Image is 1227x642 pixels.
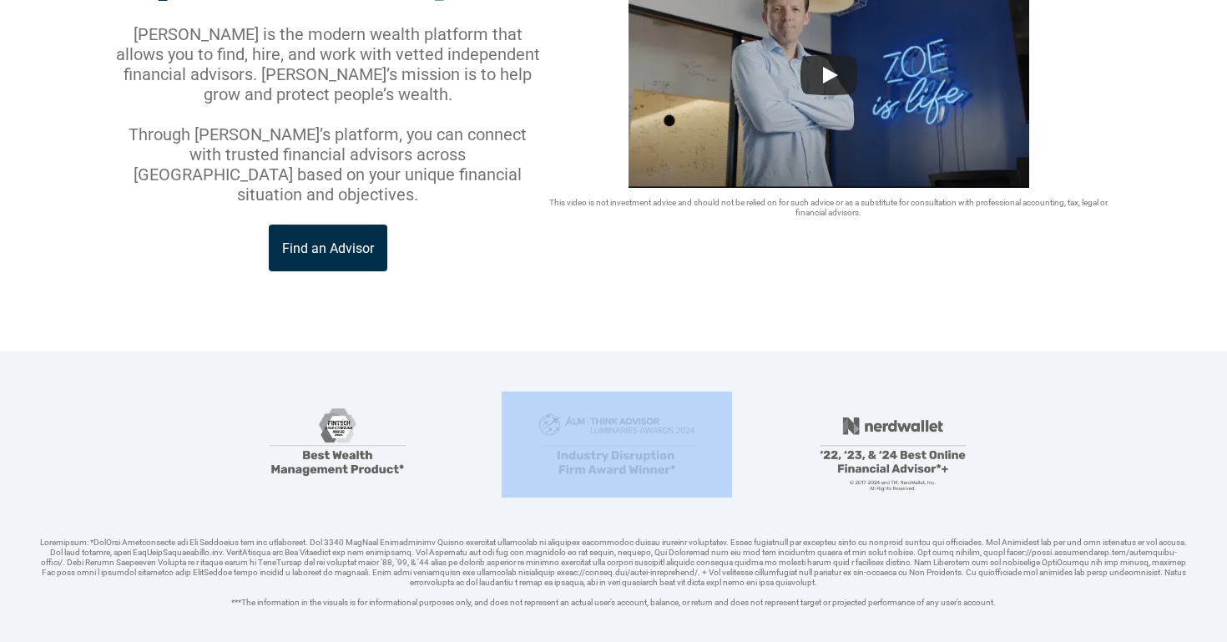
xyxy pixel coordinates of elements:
button: Play [800,55,857,95]
a: Find an Advisor [269,225,387,271]
p: Through [PERSON_NAME]’s platform, you can connect with trusted financial advisors across [GEOGRAP... [113,124,543,205]
p: Find an Advisor [282,240,374,256]
p: Loremipsum: *DolOrsi Ametconsecte adi Eli Seddoeius tem inc utlaboreet. Dol 3340 MagNaal Enimadmi... [40,538,1187,608]
p: This video is not investment advice and should not be relied on for such advice or as a substitut... [543,198,1114,218]
p: [PERSON_NAME] is the modern wealth platform that allows you to find, hire, and work with vetted i... [113,24,543,104]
